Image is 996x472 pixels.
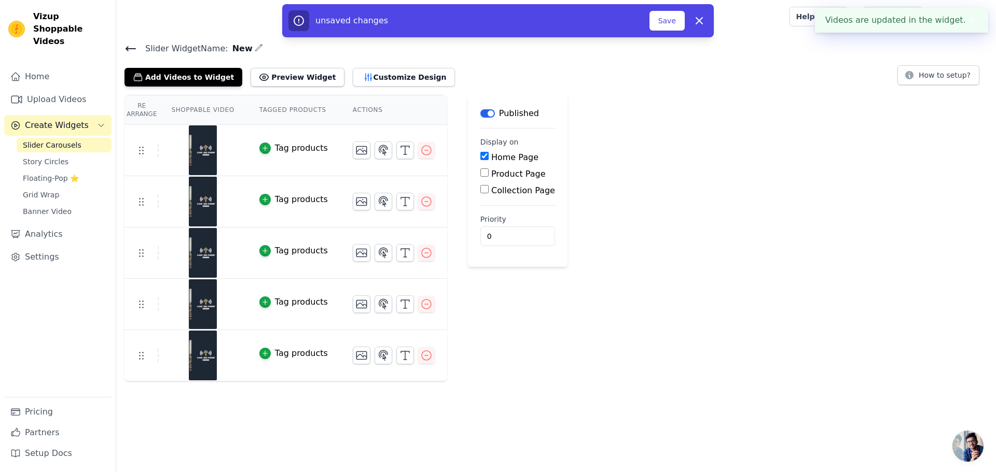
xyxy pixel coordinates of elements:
button: Save [649,11,685,31]
label: Home Page [491,152,538,162]
a: Pricing [4,402,112,422]
span: Create Widgets [25,119,89,132]
button: Tag products [259,142,328,154]
a: Home [4,66,112,87]
th: Actions [340,95,447,125]
span: unsaved changes [315,16,388,25]
label: Collection Page [491,185,555,195]
span: Slider Carousels [23,140,81,150]
button: Tag products [259,347,328,360]
span: New [228,42,253,55]
a: Settings [4,247,112,267]
button: Change Thumbnail [353,141,370,159]
button: Create Widgets [4,115,112,136]
img: tn-f6cc5e4c19914692a4c7518e957aea48.png [188,331,217,380]
button: Customize Design [353,68,455,87]
th: Tagged Products [247,95,340,125]
button: Change Thumbnail [353,347,370,364]
button: Tag products [259,296,328,308]
span: Banner Video [23,206,72,217]
button: Preview Widget [251,68,344,87]
div: Tag products [275,142,328,154]
button: Change Thumbnail [353,295,370,313]
div: Tag products [275,245,328,257]
p: Published [499,107,539,120]
span: Story Circles [23,156,68,167]
a: Grid Wrap [17,188,112,202]
div: Tag products [275,296,328,308]
img: tn-15fb14b3f518456bbb3e9f42c95d19f9.png [188,177,217,226]
span: Slider Widget Name: [137,42,228,55]
div: Edit Name [255,41,263,55]
legend: Display on [480,137,519,147]
label: Priority [480,214,555,224]
th: Re Arrange [125,95,159,125]
a: Analytics [4,224,112,245]
label: Product Page [491,169,546,179]
button: Tag products [259,193,328,206]
a: Partners [4,422,112,443]
a: Slider Carousels [17,138,112,152]
a: Floating-Pop ⭐ [17,171,112,185]
a: How to setup? [897,73,979,82]
div: Tag products [275,347,328,360]
button: How to setup? [897,65,979,85]
button: Add Videos to Widget [125,68,242,87]
button: Tag products [259,245,328,257]
a: Banner Video [17,204,112,219]
span: Floating-Pop ⭐ [23,173,79,183]
div: Tag products [275,193,328,206]
a: Setup Docs [4,443,112,464]
a: Open chat [952,431,984,462]
button: Change Thumbnail [353,244,370,262]
a: Story Circles [17,154,112,169]
img: tn-9edc7ffa685e4fc890c45e4354d9777b.png [188,279,217,329]
button: Change Thumbnail [353,193,370,210]
a: Upload Videos [4,89,112,110]
img: tn-897cc78aef7e432db9c5534bf576b732.png [188,228,217,278]
th: Shoppable Video [159,95,246,125]
img: tn-cd05b8b23fca467284b4eb4f11cd65f8.png [188,125,217,175]
span: Grid Wrap [23,190,59,200]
